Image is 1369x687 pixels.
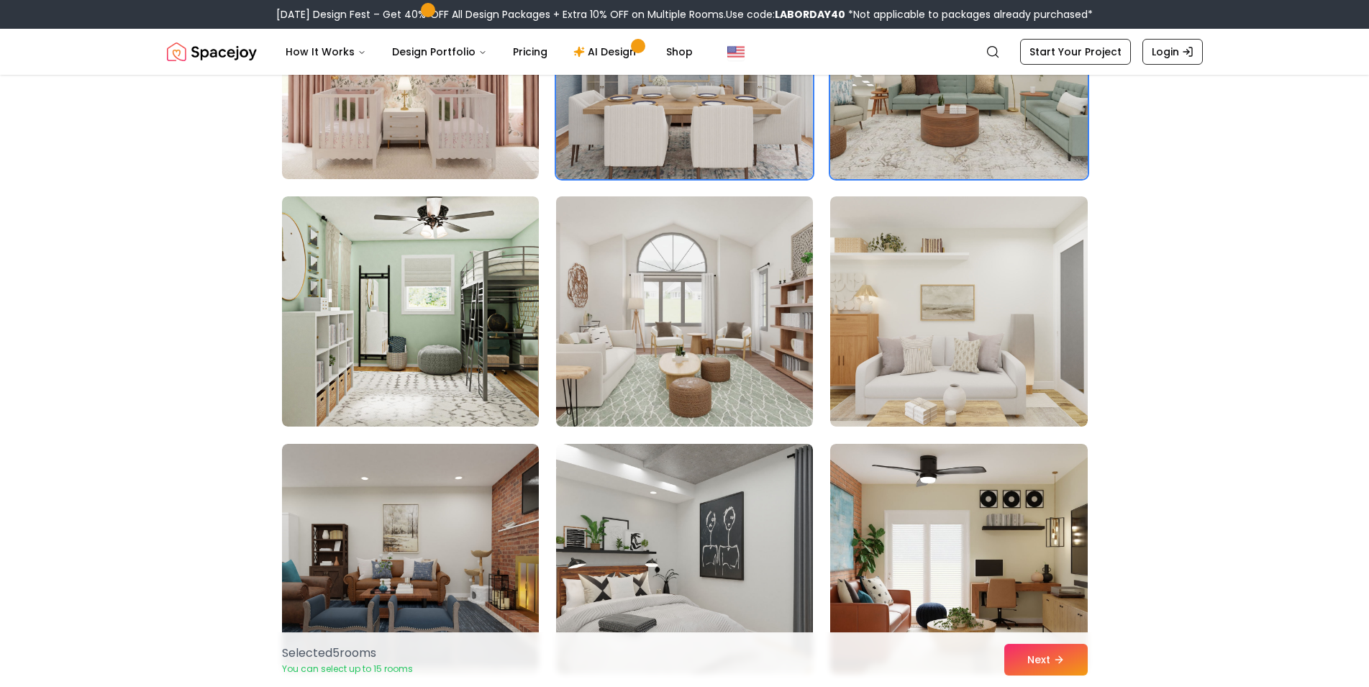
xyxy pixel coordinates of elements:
[1020,39,1131,65] a: Start Your Project
[282,196,539,427] img: Room room-19
[274,37,378,66] button: How It Works
[562,37,652,66] a: AI Design
[655,37,704,66] a: Shop
[556,444,813,674] img: Room room-23
[830,444,1087,674] img: Room room-24
[167,37,257,66] a: Spacejoy
[726,7,845,22] span: Use code:
[727,43,745,60] img: United States
[550,191,819,432] img: Room room-20
[167,29,1203,75] nav: Global
[1142,39,1203,65] a: Login
[845,7,1093,22] span: *Not applicable to packages already purchased*
[282,663,413,675] p: You can select up to 15 rooms
[1004,644,1088,675] button: Next
[501,37,559,66] a: Pricing
[282,444,539,674] img: Room room-22
[276,7,1093,22] div: [DATE] Design Fest – Get 40% OFF All Design Packages + Extra 10% OFF on Multiple Rooms.
[775,7,845,22] b: LABORDAY40
[167,37,257,66] img: Spacejoy Logo
[830,196,1087,427] img: Room room-21
[274,37,704,66] nav: Main
[282,645,413,662] p: Selected 5 room s
[381,37,499,66] button: Design Portfolio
